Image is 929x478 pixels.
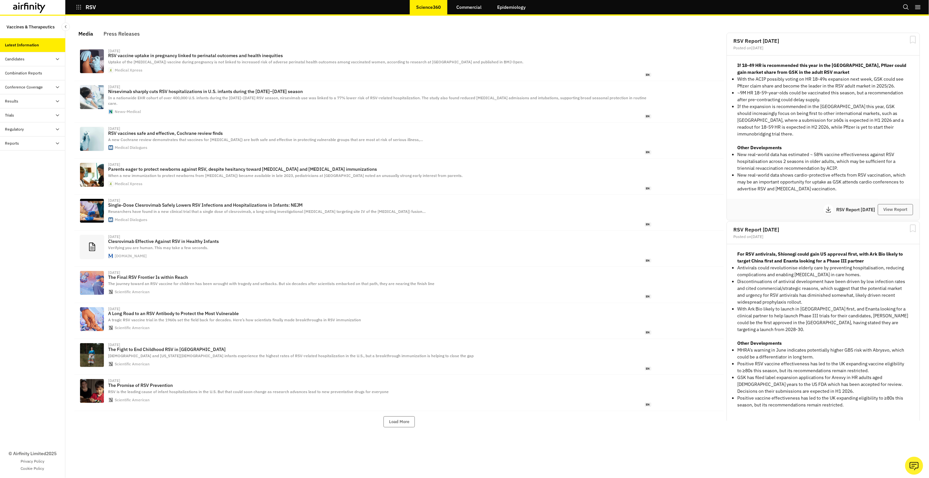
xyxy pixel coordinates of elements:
[725,29,921,421] div: grid
[80,85,104,109] img: ImageForNews_820189_17591102589862446.jpg
[737,374,909,395] li: GSK has filed label expansion applications for Arexvy in HR adults aged [DEMOGRAPHIC_DATA] years ...
[645,403,651,407] span: en
[733,46,913,50] div: Posted on [DATE]
[80,163,104,187] img: temple-study-finds-par.jpg
[737,340,782,346] strong: Other Developments
[115,68,142,72] div: Medical Xpress
[108,68,113,72] img: web-app-manifest-512x512.png
[108,353,474,358] span: [DEMOGRAPHIC_DATA] and [US_STATE][DEMOGRAPHIC_DATA] infants experience the highest rates of RSV-r...
[115,146,147,150] div: Medical Dialogues
[74,195,724,231] a: [DATE]Single-Dose Clesrovimab Safely Lowers RSV Infections and Hospitalizations in Infants: NEJMR...
[108,137,423,142] span: A new Cochrane review demonstrates that vaccines for [MEDICAL_DATA]) are both safe and effective ...
[108,245,208,250] span: Verifying you are human. This may take a few seconds.
[878,204,913,215] button: View Report
[108,281,434,286] span: The journey toward an RSV vaccine for children has been wrought with tragedy and setbacks. But si...
[383,416,415,427] button: Load More
[737,264,909,278] p: Antivirals could revolutionise elderly care by preventing hospitalisation, reducing complications...
[108,53,651,58] p: RSV vaccine uptake in pregnancy linked to perinatal outcomes and health inequities
[108,127,120,131] div: [DATE]
[5,98,19,104] div: Results
[108,254,113,258] img: faviconV2
[108,163,120,167] div: [DATE]
[903,2,909,13] button: Search
[80,379,104,403] img: Ethel_Branch-son-2-2.jpg
[737,76,909,89] p: With the ACIP possibly voting on HR 18-49s expansion next week, GSK could see Pfizer claim share ...
[80,307,104,331] img: sa1025_RSV_Cover_Lead.jpg
[737,347,909,360] li: MHRA’s warning in June indicates potentially higher GBS risk with Abrysvo, which could be a diffe...
[108,217,113,222] img: favicon.ico
[645,150,651,154] span: en
[733,227,913,232] h2: RSV Report [DATE]
[80,127,104,151] img: 240420-vaccine-5.jpg
[21,466,44,471] a: Cookie Policy
[645,114,651,119] span: en
[108,59,523,64] span: Uptake of the [MEDICAL_DATA]) vaccine during pregnancy is not linked to increased risk of adverse...
[61,23,70,31] button: Close Sidebar
[108,182,113,186] img: web-app-manifest-512x512.png
[115,218,147,222] div: Medical Dialogues
[115,398,150,402] div: Scientific American
[108,89,651,94] p: Nirsevimab sharply cuts RSV hospitalizations in U.S. infants during the [DATE]–[DATE] season
[5,126,24,132] div: Regulatory
[76,2,96,13] button: RSV
[836,207,878,212] p: RSV Report [DATE]
[5,84,43,90] div: Conference Coverage
[737,251,903,264] strong: For RSV antivirals, Shionogi could gain US approval first, with Ark Bio likely to target China fi...
[108,145,113,150] img: favicon.ico
[645,295,651,299] span: en
[645,73,651,77] span: en
[8,450,57,457] p: © Airfinity Limited 2025
[74,375,724,411] a: [DATE]The Promise of RSV PreventionRSV is the leading cause of infant hospitalizations in the U.S...
[108,95,646,106] span: In a nationwide EHR cohort of over 400,000 U.S. infants during the [DATE]–[DATE] RSV season, nirs...
[86,4,96,10] p: RSV
[74,159,724,195] a: [DATE]Parents eager to protect newborns against RSV, despite hesitancy toward [MEDICAL_DATA] and ...
[416,5,441,10] p: Science360
[108,109,113,114] img: favicon-96x96.png
[733,38,913,43] h2: RSV Report [DATE]
[74,267,724,303] a: [DATE]The Final RSV Frontier Is within ReachThe journey toward an RSV vaccine for children has be...
[104,29,140,39] div: Press Releases
[909,224,917,232] svg: Bookmark Report
[5,140,19,146] div: Reports
[108,347,651,352] p: The Fight to End Childhood RSV in [GEOGRAPHIC_DATA]
[78,29,93,39] div: Media
[80,271,104,295] img: saw1025RSV_GlobalBurden.jpg
[737,151,909,172] li: New real-world data has estimated ~ 58% vaccine effectiveness against RSV hospitalisation across ...
[737,89,909,103] p: ~9M HR 18-59-year-olds could be vaccinated this season, but a recommendation after pre-contractin...
[5,70,42,76] div: Combination Reports
[108,49,120,53] div: [DATE]
[645,222,651,227] span: en
[108,317,361,322] span: A tragic RSV vaccine trial in the 1960s set the field back for decades. Here’s how scientists fin...
[108,173,463,178] span: When a new immunization to protect newborns from [MEDICAL_DATA]) became available in late 2023, p...
[108,307,120,311] div: [DATE]
[737,395,909,408] li: Positive vaccine effectiveness has led to the UK expanding eligibility to ≥80s this season, but i...
[115,290,150,294] div: Scientific American
[108,362,113,366] img: favicon.ico
[737,103,909,137] p: If the expansion is recommended in the [GEOGRAPHIC_DATA] this year, GSK should increasingly focus...
[108,235,120,239] div: [DATE]
[108,398,113,402] img: favicon.ico
[108,379,120,383] div: [DATE]
[74,339,724,375] a: [DATE]The Fight to End Childhood RSV in [GEOGRAPHIC_DATA][DEMOGRAPHIC_DATA] and [US_STATE][DEMOGR...
[74,45,724,81] a: [DATE]RSV vaccine uptake in pregnancy linked to perinatal outcomes and health inequitiesUptake of...
[108,85,120,89] div: [DATE]
[108,389,389,394] span: RSV is the leading cause of infant hospitalizations in the U.S. But that could soon change as res...
[737,62,906,75] strong: If 18-49 HR is recommended this year in the [GEOGRAPHIC_DATA], Pfizer could gain market share fro...
[108,343,120,347] div: [DATE]
[645,259,651,263] span: en
[108,199,120,202] div: [DATE]
[108,326,113,330] img: favicon.ico
[5,112,14,118] div: Trials
[737,145,782,151] strong: Other Developments
[80,343,104,367] img: Ethel_Branch-4.jpg
[115,326,150,330] div: Scientific American
[108,239,651,244] p: Clesrovimab Effective Against RSV in Healthy Infants
[115,254,147,258] div: [DOMAIN_NAME]
[737,172,909,192] li: New real-world data shows cardio-protective effects from RSV vaccination, which may be an importa...
[645,367,651,371] span: en
[115,362,150,366] div: Scientific American
[905,457,923,475] button: Ask our analysts
[74,81,724,122] a: [DATE]Nirsevimab sharply cuts RSV hospitalizations in U.S. infants during the [DATE]–[DATE] seaso...
[74,303,724,339] a: [DATE]A Long Road to an RSV Antibody to Protect the Most VulnerableA tragic RSV vaccine trial in ...
[5,42,39,48] div: Latest Information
